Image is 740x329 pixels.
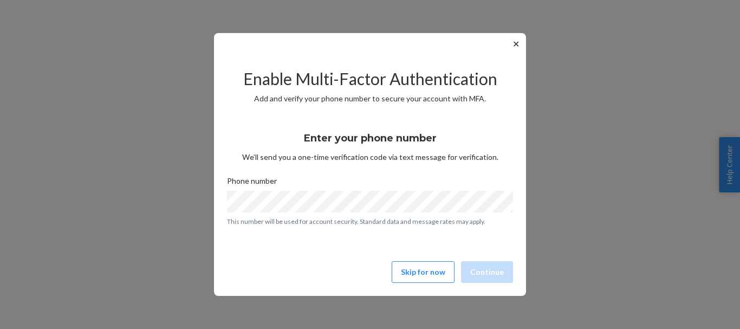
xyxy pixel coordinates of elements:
h3: Enter your phone number [304,131,437,145]
div: We’ll send you a one-time verification code via text message for verification. [227,122,513,163]
button: Continue [461,261,513,283]
p: This number will be used for account security. Standard data and message rates may apply. [227,217,513,226]
span: Phone number [227,176,277,191]
button: ✕ [510,37,522,50]
button: Skip for now [392,261,455,283]
p: Add and verify your phone number to secure your account with MFA. [227,93,513,104]
h2: Enable Multi-Factor Authentication [227,70,513,88]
